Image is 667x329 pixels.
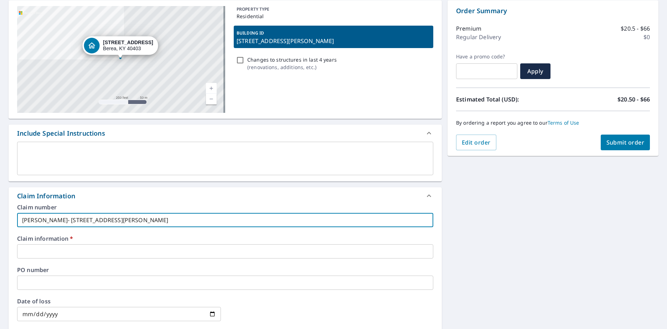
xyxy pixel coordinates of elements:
[548,119,579,126] a: Terms of Use
[456,24,481,33] p: Premium
[606,139,645,146] span: Submit order
[237,6,430,12] p: PROPERTY TYPE
[17,298,221,304] label: Date of loss
[103,40,153,45] strong: [STREET_ADDRESS]
[643,33,650,41] p: $0
[462,139,491,146] span: Edit order
[237,30,264,36] p: BUILDING ID
[456,95,553,104] p: Estimated Total (USD):
[456,120,650,126] p: By ordering a report you agree to our
[9,187,442,204] div: Claim Information
[17,204,433,210] label: Claim number
[206,83,217,94] a: Current Level 17, Zoom In
[103,40,153,52] div: Berea, KY 40403
[237,12,430,20] p: Residential
[17,236,433,241] label: Claim information
[17,129,105,138] div: Include Special Instructions
[456,33,501,41] p: Regular Delivery
[526,67,545,75] span: Apply
[9,125,442,142] div: Include Special Instructions
[206,94,217,104] a: Current Level 17, Zoom Out
[520,63,550,79] button: Apply
[247,63,337,71] p: ( renovations, additions, etc. )
[456,53,517,60] label: Have a promo code?
[621,24,650,33] p: $20.5 - $66
[17,191,75,201] div: Claim Information
[617,95,650,104] p: $20.50 - $66
[247,56,337,63] p: Changes to structures in last 4 years
[17,267,433,273] label: PO number
[82,36,158,58] div: Dropped pin, building 1, Residential property, 141 Crossing View Dr Berea, KY 40403
[601,135,650,150] button: Submit order
[456,135,496,150] button: Edit order
[456,6,650,16] p: Order Summary
[237,37,430,45] p: [STREET_ADDRESS][PERSON_NAME]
